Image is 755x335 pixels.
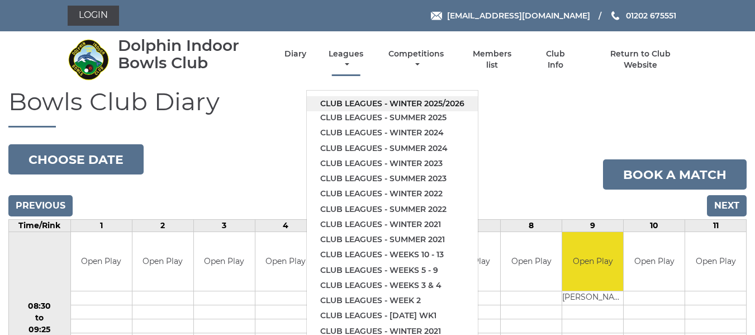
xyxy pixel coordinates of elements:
[118,37,265,72] div: Dolphin Indoor Bowls Club
[255,232,316,291] td: Open Play
[610,10,676,22] a: Phone us 01202 675551
[603,159,747,190] a: Book a match
[8,144,144,174] button: Choose date
[193,220,255,232] td: 3
[386,49,447,70] a: Competitions
[307,202,478,217] a: Club leagues - Summer 2022
[68,6,119,26] a: Login
[501,220,562,232] td: 8
[307,141,478,156] a: Club leagues - Summer 2024
[307,247,478,262] a: Club leagues - Weeks 10 - 13
[307,308,478,323] a: Club leagues - [DATE] wk1
[626,11,676,21] span: 01202 675551
[255,220,316,232] td: 4
[562,220,624,232] td: 9
[685,232,746,291] td: Open Play
[501,232,562,291] td: Open Play
[307,186,478,201] a: Club leagues - Winter 2022
[307,232,478,247] a: Club leagues - Summer 2021
[194,232,255,291] td: Open Play
[562,232,623,291] td: Open Play
[284,49,306,59] a: Diary
[68,39,110,81] img: Dolphin Indoor Bowls Club
[9,220,71,232] td: Time/Rink
[593,49,687,70] a: Return to Club Website
[307,293,478,308] a: Club leagues - Week 2
[132,232,193,291] td: Open Play
[8,195,73,216] input: Previous
[562,291,623,305] td: [PERSON_NAME]
[71,232,132,291] td: Open Play
[132,220,193,232] td: 2
[326,49,366,70] a: Leagues
[307,278,478,293] a: Club leagues - Weeks 3 & 4
[431,12,442,20] img: Email
[307,171,478,186] a: Club leagues - Summer 2023
[466,49,517,70] a: Members list
[70,220,132,232] td: 1
[707,195,747,216] input: Next
[685,220,747,232] td: 11
[611,11,619,20] img: Phone us
[307,96,478,111] a: Club leagues - Winter 2025/2026
[307,110,478,125] a: Club leagues - Summer 2025
[307,217,478,232] a: Club leagues - Winter 2021
[8,88,747,128] h1: Bowls Club Diary
[431,10,590,22] a: Email [EMAIL_ADDRESS][DOMAIN_NAME]
[624,220,685,232] td: 10
[307,156,478,171] a: Club leagues - Winter 2023
[624,232,685,291] td: Open Play
[447,11,590,21] span: [EMAIL_ADDRESS][DOMAIN_NAME]
[307,125,478,140] a: Club leagues - Winter 2024
[307,263,478,278] a: Club leagues - Weeks 5 - 9
[538,49,574,70] a: Club Info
